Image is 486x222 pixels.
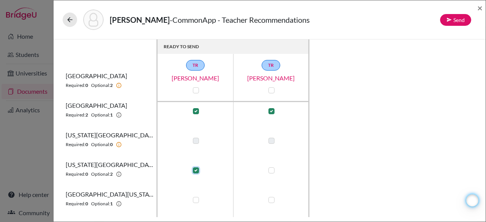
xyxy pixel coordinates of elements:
[110,141,113,148] b: 0
[262,60,280,71] a: TR
[66,112,85,118] span: Required:
[477,3,483,13] button: Close
[66,82,85,89] span: Required:
[110,171,113,178] b: 2
[66,160,153,169] span: [US_STATE][GEOGRAPHIC_DATA]
[158,74,234,83] a: [PERSON_NAME]
[233,74,309,83] a: [PERSON_NAME]
[158,39,309,54] th: READY TO SEND
[440,14,471,26] button: Send
[110,112,113,118] b: 1
[110,82,113,89] b: 2
[66,190,153,199] span: [GEOGRAPHIC_DATA][US_STATE]
[85,82,88,89] b: 0
[91,82,110,89] span: Optional:
[66,71,127,80] span: [GEOGRAPHIC_DATA]
[66,141,85,148] span: Required:
[85,112,88,118] b: 2
[110,200,113,207] b: 1
[110,15,170,24] strong: [PERSON_NAME]
[477,2,483,13] span: ×
[91,141,110,148] span: Optional:
[91,200,110,207] span: Optional:
[85,141,88,148] b: 0
[85,171,88,178] b: 0
[85,200,88,207] b: 0
[91,112,110,118] span: Optional:
[186,60,205,71] a: TR
[66,171,85,178] span: Required:
[91,171,110,178] span: Optional:
[66,101,127,110] span: [GEOGRAPHIC_DATA]
[66,200,85,207] span: Required:
[66,131,153,140] span: [US_STATE][GEOGRAPHIC_DATA]
[170,15,310,24] span: - CommonApp - Teacher Recommendations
